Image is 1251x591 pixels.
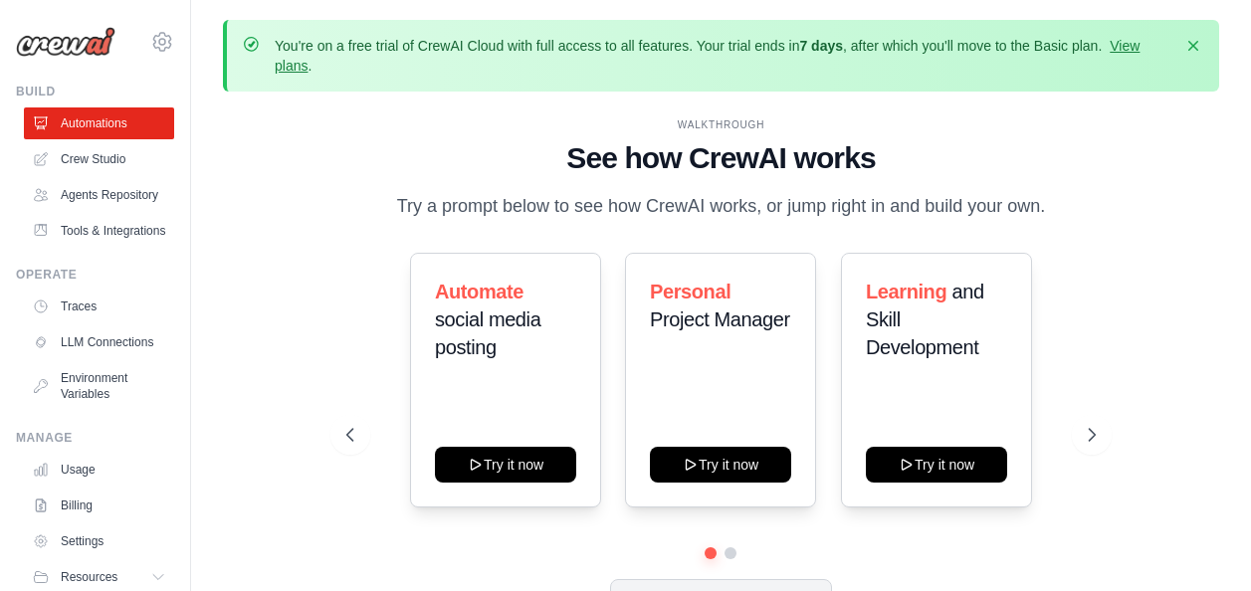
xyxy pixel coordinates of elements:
a: Tools & Integrations [24,215,174,247]
span: and Skill Development [866,281,984,358]
p: Try a prompt below to see how CrewAI works, or jump right in and build your own. [386,192,1055,221]
span: social media posting [435,308,540,358]
a: LLM Connections [24,326,174,358]
span: Resources [61,569,117,585]
div: WALKTHROUGH [346,117,1096,132]
div: Operate [16,267,174,283]
span: Personal [650,281,730,302]
a: Agents Repository [24,179,174,211]
div: Build [16,84,174,99]
a: Billing [24,490,174,521]
span: Project Manager [650,308,790,330]
div: Manage [16,430,174,446]
img: Logo [16,27,115,57]
button: Try it now [650,447,791,483]
span: Learning [866,281,946,302]
a: Settings [24,525,174,557]
a: Crew Studio [24,143,174,175]
strong: 7 days [799,38,843,54]
span: Automate [435,281,523,302]
p: You're on a free trial of CrewAI Cloud with full access to all features. Your trial ends in , aft... [275,36,1171,76]
a: Usage [24,454,174,486]
button: Try it now [435,447,576,483]
a: Automations [24,107,174,139]
a: Environment Variables [24,362,174,410]
a: Traces [24,291,174,322]
h1: See how CrewAI works [346,140,1096,176]
button: Try it now [866,447,1007,483]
